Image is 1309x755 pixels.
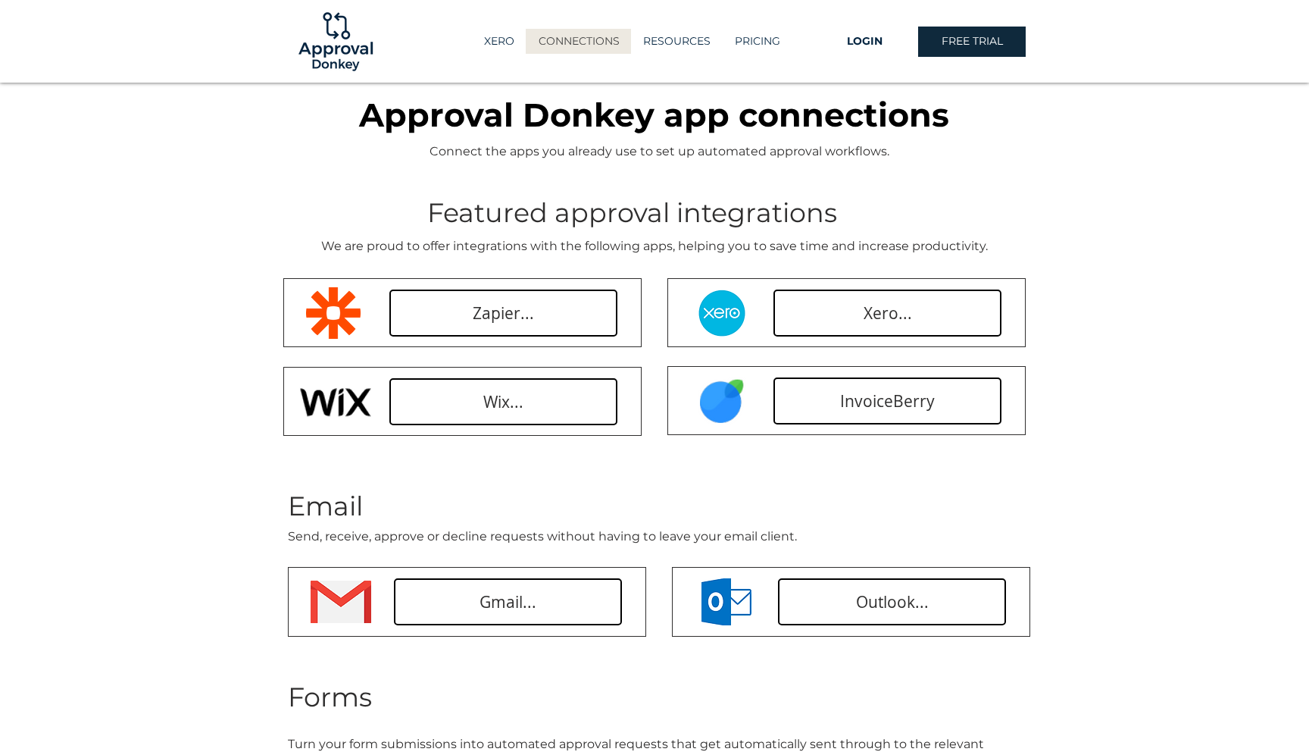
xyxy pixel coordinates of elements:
p: RESOURCES [636,29,718,54]
img: InvoiceBerry.PNG [697,377,747,424]
span: We are proud to offer integrations with the following apps, helping you to save time and increase... [321,239,988,253]
span: Outlook... [856,591,929,613]
a: FREE TRIAL [918,27,1026,57]
p: CONNECTIONS [531,29,627,54]
span: Send, receive, approve or decline requests without having to leave your email client. [288,529,797,544]
img: Wix Logo.PNG [292,377,373,424]
a: Zapier... [389,290,617,337]
a: PRICING [722,29,792,54]
span: Zapier... [473,302,534,324]
span: Featured approval integrations [427,196,837,229]
a: Outlook... [778,578,1006,625]
span: Xero... [864,302,912,324]
span: Approval Donkey app connections [359,95,949,135]
a: Wix... [389,378,617,425]
img: zapier-logomark.png [306,287,361,339]
a: LOGIN [811,27,918,57]
a: XERO [472,29,526,54]
div: RESOURCES [631,29,722,54]
img: Outlook.png [701,578,751,625]
img: Logo-01.png [295,1,376,83]
span: FREE TRIAL [942,34,1003,49]
img: Xero Circle.png [697,290,747,337]
a: CONNECTIONS [526,29,631,54]
span: Gmail... [480,591,536,613]
span: Connect the apps you already use to set up automated approval workflows. [430,144,889,158]
span: Wix... [483,391,523,413]
a: Xero... [773,290,1001,337]
span: InvoiceBerry [840,390,935,412]
a: Gmail... [394,578,622,625]
nav: Site [453,29,811,54]
span: LOGIN [847,34,883,49]
span: Forms [288,681,372,713]
p: PRICING [727,29,788,54]
a: InvoiceBerry [773,377,1001,424]
span: Email [288,490,363,522]
img: Gmail.png [311,581,371,623]
p: XERO [476,29,522,54]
